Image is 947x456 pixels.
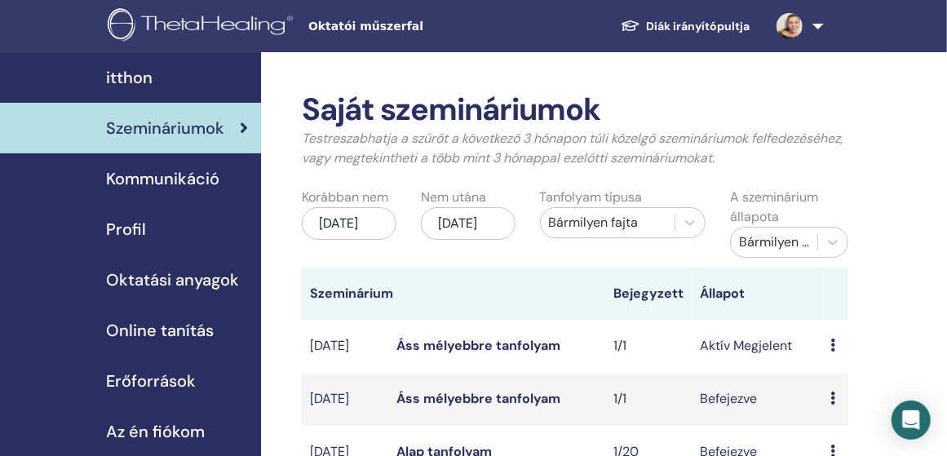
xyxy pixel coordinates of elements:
td: Aktív Megjelent [693,320,823,373]
img: graduation-cap-white.svg [621,19,640,33]
a: Áss mélyebbre tanfolyam [396,337,560,354]
span: Oktatói műszerfal [308,18,553,35]
img: logo.png [108,8,299,45]
div: [DATE] [421,207,516,240]
td: 1/1 [605,373,692,426]
span: Szemináriumok [106,116,224,140]
div: Bármilyen állapot [739,232,809,252]
h2: Saját szemináriumok [302,91,848,129]
a: Áss mélyebbre tanfolyam [396,390,560,407]
th: Állapot [693,268,823,320]
span: Kommunikáció [106,166,219,191]
td: [DATE] [302,373,388,426]
p: Testreszabhatja a szűrőt a következő 3 hónapon túli közelgő szemináriumok felfedezéséhez, vagy me... [302,129,848,168]
img: default.jpg [777,13,803,39]
th: Bejegyzett [605,268,692,320]
label: Tanfolyam típusa [540,188,643,207]
label: Nem utána [421,188,486,207]
span: Online tanítás [106,318,214,343]
div: Open Intercom Messenger [892,401,931,440]
label: A szeminárium állapota [730,188,848,227]
span: Erőforrások [106,369,196,393]
td: [DATE] [302,320,388,373]
td: Befejezve [693,373,823,426]
label: Korábban nem [302,188,388,207]
span: itthon [106,65,153,90]
span: Profil [106,217,146,241]
span: Oktatási anyagok [106,268,239,292]
td: 1/1 [605,320,692,373]
th: Szeminárium [302,268,388,320]
span: Az én fiókom [106,419,205,444]
div: [DATE] [302,207,396,240]
div: Bármilyen fajta [549,213,666,232]
a: Diák irányítópultja [608,11,763,42]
